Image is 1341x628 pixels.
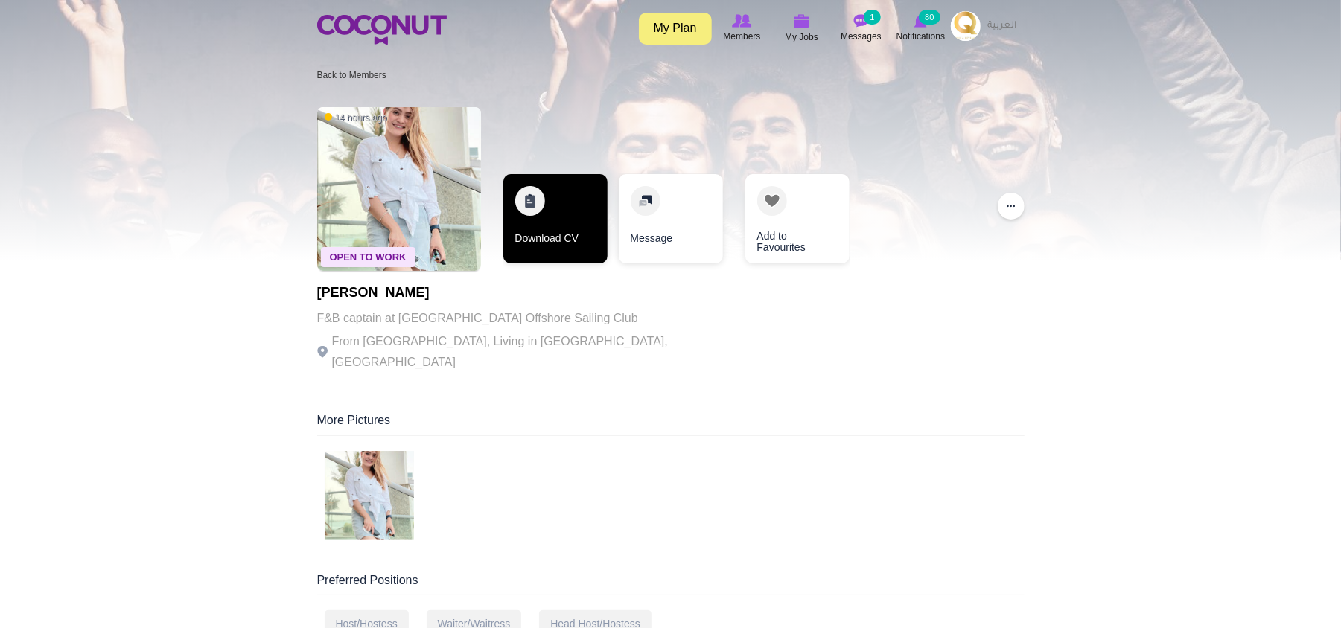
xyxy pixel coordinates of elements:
span: Open To Work [321,247,415,267]
p: F&B captain at [GEOGRAPHIC_DATA] Offshore Sailing Club [317,308,727,329]
a: Browse Members Members [713,11,772,45]
span: 14 hours ago [325,112,387,124]
a: My Jobs My Jobs [772,11,832,46]
span: Notifications [896,29,945,44]
div: 2 / 3 [619,174,723,271]
img: Browse Members [732,14,751,28]
span: My Jobs [785,30,818,45]
div: 3 / 3 [734,174,838,271]
img: My Jobs [794,14,810,28]
img: Notifications [914,14,927,28]
span: Members [723,29,760,44]
a: العربية [981,11,1025,41]
a: Add to Favourites [745,174,850,263]
span: Messages [841,29,882,44]
div: More Pictures [317,412,1025,436]
a: Download CV [503,174,608,263]
img: Messages [854,14,869,28]
a: Back to Members [317,70,386,80]
small: 80 [919,10,940,25]
p: From [GEOGRAPHIC_DATA], Living in [GEOGRAPHIC_DATA], [GEOGRAPHIC_DATA] [317,331,727,373]
small: 1 [864,10,880,25]
a: My Plan [639,13,712,45]
a: Notifications Notifications 80 [891,11,951,45]
a: Message [619,174,723,263]
div: Preferred Positions [317,572,1025,596]
button: ... [998,193,1025,220]
h1: [PERSON_NAME] [317,286,727,301]
img: Home [317,15,447,45]
div: 1 / 3 [503,174,608,271]
a: Messages Messages 1 [832,11,891,45]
